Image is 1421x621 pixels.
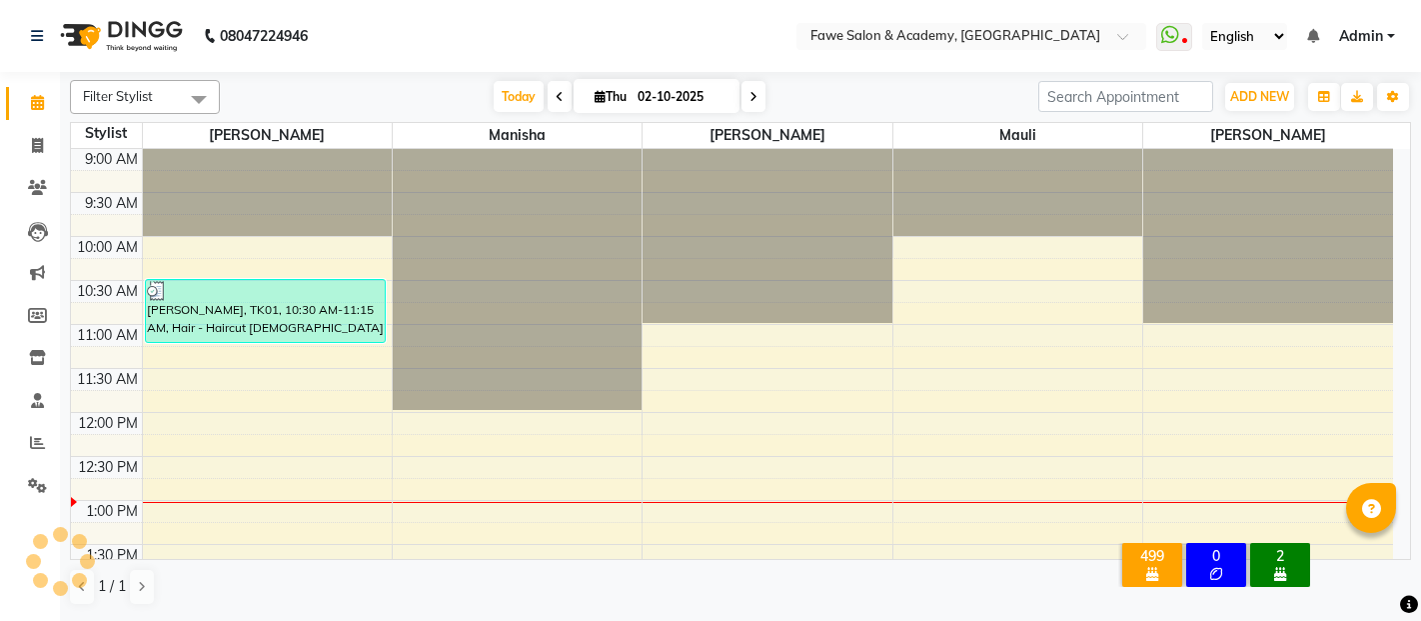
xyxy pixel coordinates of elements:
[643,123,891,148] span: [PERSON_NAME]
[82,545,142,566] div: 1:30 PM
[82,501,142,522] div: 1:00 PM
[1143,123,1393,148] span: [PERSON_NAME]
[1337,541,1401,601] iframe: chat widget
[73,281,142,302] div: 10:30 AM
[143,123,392,148] span: [PERSON_NAME]
[73,237,142,258] div: 10:00 AM
[893,123,1142,148] span: Mauli
[81,149,142,170] div: 9:00 AM
[98,576,126,597] span: 1 / 1
[146,280,385,342] div: [PERSON_NAME], TK01, 10:30 AM-11:15 AM, Hair - Haircut [DEMOGRAPHIC_DATA]
[1230,89,1289,104] span: ADD NEW
[81,193,142,214] div: 9:30 AM
[71,123,142,144] div: Stylist
[590,89,632,104] span: Thu
[73,369,142,390] div: 11:30 AM
[74,457,142,478] div: 12:30 PM
[74,413,142,434] div: 12:00 PM
[1339,26,1383,47] span: Admin
[1038,81,1213,112] input: Search Appointment
[1254,547,1306,565] div: 2
[1225,83,1294,111] button: ADD NEW
[1126,547,1178,565] div: 499
[83,88,153,104] span: Filter Stylist
[494,81,544,112] span: Today
[73,325,142,346] div: 11:00 AM
[632,82,731,112] input: 2025-10-02
[393,123,642,148] span: Manisha
[51,8,188,64] img: logo
[220,8,308,64] b: 08047224946
[1190,547,1242,565] div: 0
